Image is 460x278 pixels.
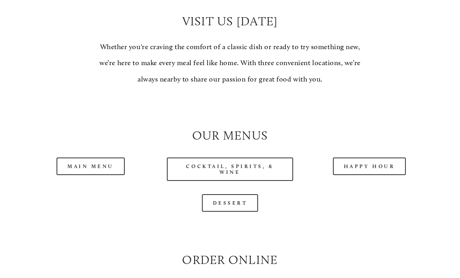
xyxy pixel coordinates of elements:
a: Cocktail, Spirits, & Wine [167,158,293,181]
a: Dessert [202,194,258,212]
p: Whether you're craving the comfort of a classic dish or ready to try something new, we’re here to... [97,39,363,87]
h2: Our Menus [28,127,432,144]
a: Happy Hour [333,158,406,175]
h2: Order Online [28,251,432,269]
a: Main Menu [57,158,125,175]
